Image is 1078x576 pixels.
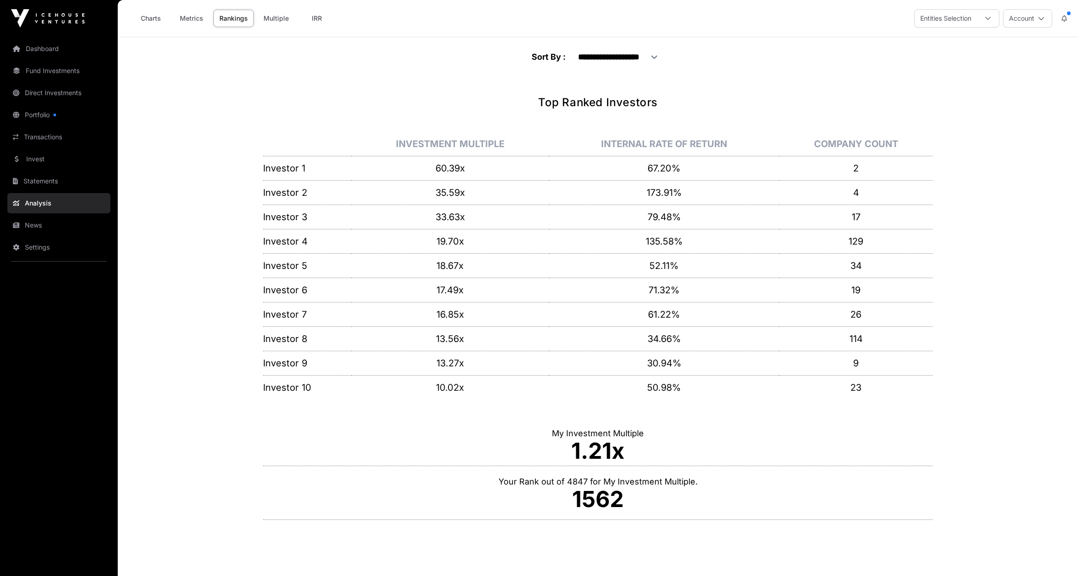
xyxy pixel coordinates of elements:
p: 35.59x [351,186,550,199]
a: Portfolio [7,105,110,125]
p: 34.66% [549,332,779,345]
a: Charts [132,10,169,27]
p: 1.21x [263,440,933,462]
p: 19.70x [351,235,550,248]
a: Dashboard [7,39,110,59]
p: Investor 6 [263,284,351,297]
p: 30.94% [549,357,779,370]
a: Metrics [173,10,210,27]
img: Icehouse Ventures Logo [11,9,85,28]
iframe: Chat Widget [1032,532,1078,576]
a: Direct Investments [7,83,110,103]
h1: Top Ranked Investors [263,95,933,110]
p: My Investment Multiple [263,427,933,440]
p: 173.91% [549,186,779,199]
p: Investor 7 [263,308,351,321]
a: Fund Investments [7,61,110,81]
p: Investor 10 [263,381,351,394]
a: Transactions [7,127,110,147]
p: Investor 2 [263,186,351,199]
p: 52.11% [549,259,779,272]
p: Your Rank out of 4847 for My Investment Multiple. [263,475,933,488]
p: 1562 [263,488,933,510]
p: 79.48% [549,211,779,223]
p: 60.39x [351,162,550,175]
p: 23 [779,381,933,394]
p: 114 [779,332,933,345]
p: 10.02x [351,381,550,394]
p: 13.27x [351,357,550,370]
a: Statements [7,171,110,191]
a: IRR [298,10,335,27]
th: Company Count [779,132,933,156]
p: 2 [779,162,933,175]
p: Investor 4 [263,235,351,248]
button: Account [1003,9,1052,28]
p: 33.63x [351,211,550,223]
p: Investor 9 [263,357,351,370]
p: 13.56x [351,332,550,345]
th: Internal Rate of Return [549,132,779,156]
p: 17.49x [351,284,550,297]
p: 34 [779,259,933,272]
th: Investment Multiple [351,132,550,156]
p: 50.98% [549,381,779,394]
a: Invest [7,149,110,169]
p: 9 [779,357,933,370]
p: 67.20% [549,162,779,175]
a: Rankings [213,10,254,27]
p: 71.32% [549,284,779,297]
div: Entities Selection [915,10,977,27]
p: 4 [779,186,933,199]
p: 18.67x [351,259,550,272]
p: Investor 5 [263,259,351,272]
a: Settings [7,237,110,257]
p: 61.22% [549,308,779,321]
p: 135.58% [549,235,779,248]
a: Analysis [7,193,110,213]
a: News [7,215,110,235]
p: 129 [779,235,933,248]
p: Investor 8 [263,332,351,345]
p: 19 [779,284,933,297]
p: Investor 1 [263,162,351,175]
p: 17 [779,211,933,223]
p: Investor 3 [263,211,351,223]
a: Multiple [258,10,295,27]
p: 16.85x [351,308,550,321]
p: 26 [779,308,933,321]
p: Sort By : [532,51,566,63]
